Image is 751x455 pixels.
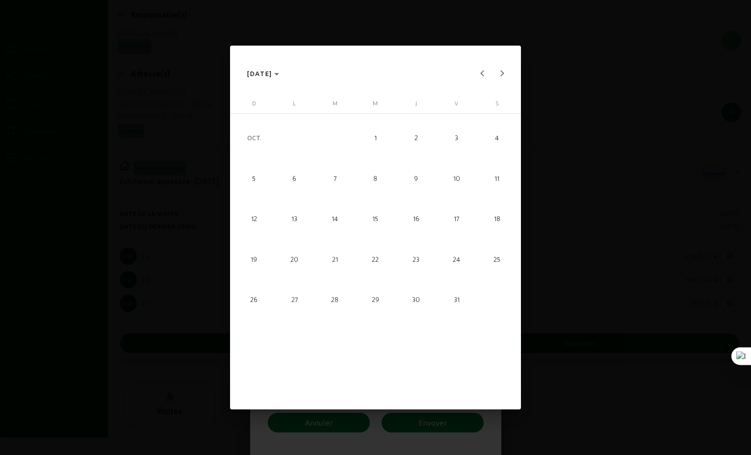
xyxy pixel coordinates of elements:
span: 4 [479,120,515,156]
button: 7 octobre 2025 [315,158,356,199]
span: 8 [357,160,393,196]
button: 4 octobre 2025 [477,118,518,158]
span: 10 [438,160,474,196]
span: 13 [276,201,312,237]
span: S [495,100,498,106]
button: 22 octobre 2025 [355,239,396,279]
span: 7 [317,160,353,196]
span: M [373,100,378,106]
span: 20 [276,241,312,277]
button: 16 octobre 2025 [396,199,437,239]
button: 2 octobre 2025 [396,118,437,158]
button: 5 octobre 2025 [234,158,275,199]
span: J [415,100,417,106]
button: 1 octobre 2025 [355,118,396,158]
span: 3 [438,120,474,156]
span: 15 [357,201,393,237]
button: 10 octobre 2025 [436,158,477,199]
span: 26 [236,281,272,318]
span: V [455,100,458,106]
button: 26 octobre 2025 [234,279,275,320]
button: 15 octobre 2025 [355,199,396,239]
button: 19 octobre 2025 [234,239,275,279]
span: 11 [479,160,515,196]
span: L [293,100,296,106]
span: 28 [317,281,353,318]
span: 31 [438,281,474,318]
span: 12 [236,201,272,237]
button: 29 octobre 2025 [355,279,396,320]
button: Next month [492,64,512,83]
span: 25 [479,241,515,277]
span: 24 [438,241,474,277]
button: Choose month and year [243,65,284,82]
td: OCT. [234,118,356,158]
span: 22 [357,241,393,277]
button: Previous month [472,64,492,83]
button: 21 octobre 2025 [315,239,356,279]
span: 19 [236,241,272,277]
button: 24 octobre 2025 [436,239,477,279]
button: 30 octobre 2025 [396,279,437,320]
span: 30 [398,281,434,318]
span: 14 [317,201,353,237]
button: 20 octobre 2025 [274,239,315,279]
button: 31 octobre 2025 [436,279,477,320]
button: 13 octobre 2025 [274,199,315,239]
span: 2 [398,120,434,156]
span: M [333,100,337,106]
span: 17 [438,201,474,237]
span: [DATE] [247,69,272,77]
button: 6 octobre 2025 [274,158,315,199]
span: 18 [479,201,515,237]
span: D [252,100,256,106]
span: 1 [357,120,393,156]
span: 27 [276,281,312,318]
span: 21 [317,241,353,277]
button: 11 octobre 2025 [477,158,518,199]
button: 28 octobre 2025 [315,279,356,320]
span: 6 [276,160,312,196]
button: 14 octobre 2025 [315,199,356,239]
span: 29 [357,281,393,318]
button: 8 octobre 2025 [355,158,396,199]
span: 23 [398,241,434,277]
button: 3 octobre 2025 [436,118,477,158]
span: 5 [236,160,272,196]
span: 16 [398,201,434,237]
button: 27 octobre 2025 [274,279,315,320]
button: 25 octobre 2025 [477,239,518,279]
button: 17 octobre 2025 [436,199,477,239]
button: 12 octobre 2025 [234,199,275,239]
span: 9 [398,160,434,196]
button: 23 octobre 2025 [396,239,437,279]
button: 18 octobre 2025 [477,199,518,239]
button: 9 octobre 2025 [396,158,437,199]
